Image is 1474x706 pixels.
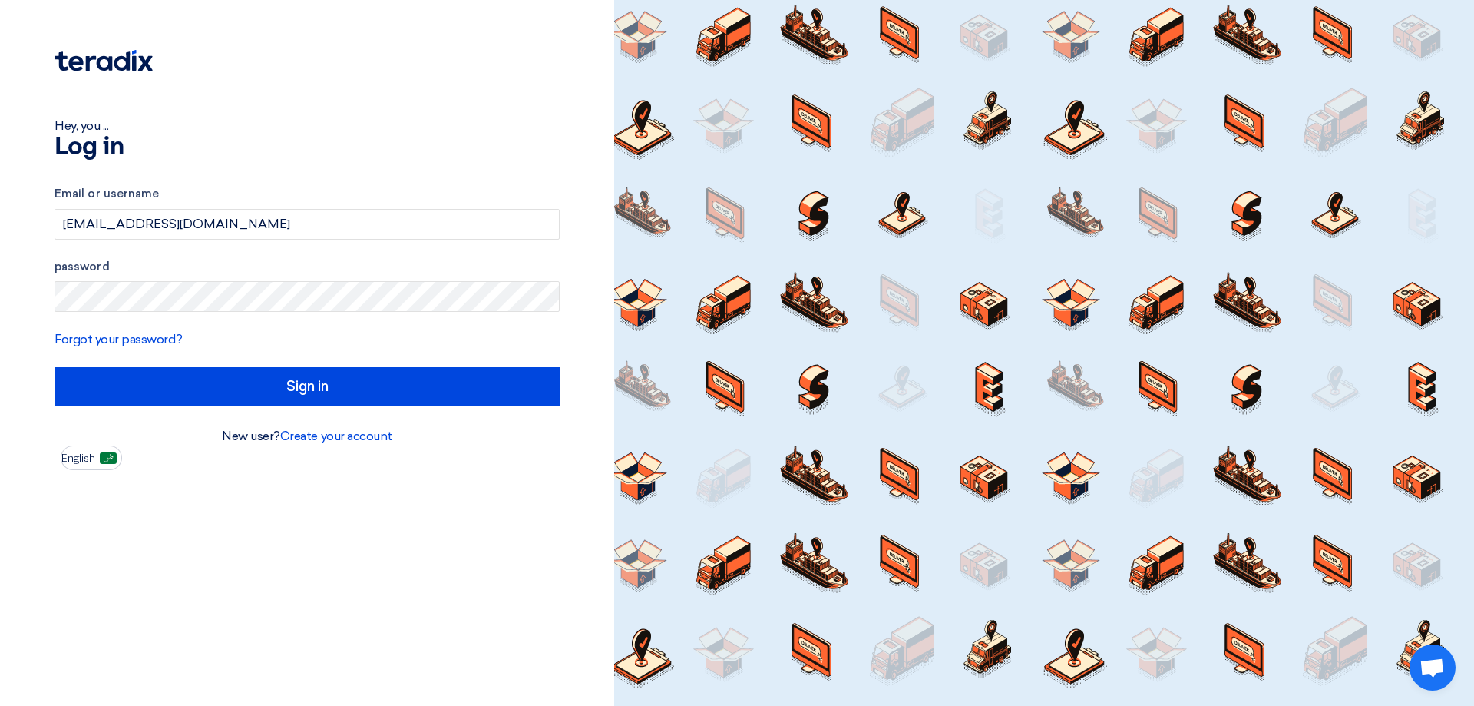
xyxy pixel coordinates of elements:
font: New user? [222,429,280,443]
img: Teradix logo [55,50,153,71]
font: Log in [55,135,124,160]
font: English [61,452,95,465]
font: Hey, you ... [55,118,108,133]
font: password [55,260,110,273]
img: ar-AR.png [100,452,117,464]
input: Sign in [55,367,560,406]
a: Open chat [1410,645,1456,691]
input: Enter your business email or username [55,209,560,240]
a: Create your account [280,429,392,443]
font: Email or username [55,187,159,201]
button: English [61,446,122,470]
a: Forgot your password? [55,332,183,346]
